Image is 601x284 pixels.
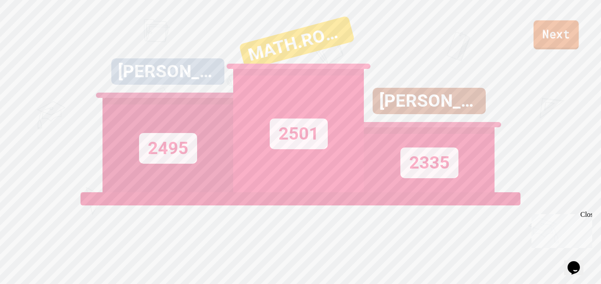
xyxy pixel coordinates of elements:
[111,58,224,85] div: [PERSON_NAME]
[528,211,592,248] iframe: chat widget
[270,119,328,149] div: 2501
[564,249,592,275] iframe: chat widget
[4,4,61,56] div: Chat with us now!Close
[534,20,579,49] a: Next
[373,88,486,114] div: [PERSON_NAME]
[400,147,458,178] div: 2335
[139,133,197,164] div: 2495
[239,15,355,70] div: MATH.ROUND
